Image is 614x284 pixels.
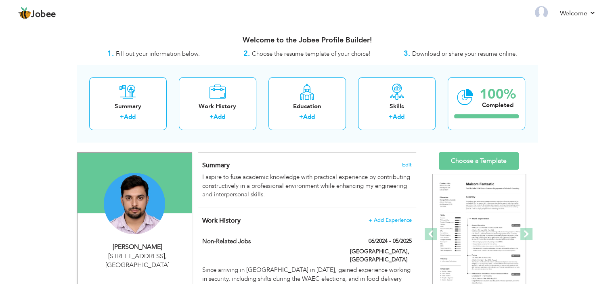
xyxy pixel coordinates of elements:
h4: This helps to show the companies you have worked for. [202,217,411,225]
div: [STREET_ADDRESS] [GEOGRAPHIC_DATA] [84,252,192,270]
h3: Welcome to the Jobee Profile Builder! [77,36,537,44]
img: Profile Img [535,6,548,19]
label: + [210,113,214,121]
div: Skills [365,102,429,111]
div: Education [275,102,339,111]
span: + Add Experience [369,217,412,223]
label: + [299,113,303,121]
label: Non-Related Jobs [202,237,338,246]
div: Summary [96,102,160,111]
img: Yasir Hussain [104,173,165,234]
span: Download or share your resume online. [412,50,517,58]
label: + [389,113,393,121]
a: Add [393,113,404,121]
a: Welcome [560,8,596,18]
div: Completed [480,101,516,109]
a: Add [124,113,136,121]
span: Edit [402,162,412,168]
span: Fill out your information below. [116,50,200,58]
img: jobee.io [18,7,31,20]
a: Choose a Template [439,152,519,170]
a: Jobee [18,7,56,20]
span: Choose the resume template of your choice! [252,50,371,58]
div: 100% [480,88,516,101]
div: I aspire to fuse academic knowledge with practical experience by contributing constructively in a... [202,173,411,199]
strong: 1. [107,48,114,59]
div: Work History [185,102,250,111]
a: Add [214,113,225,121]
span: Jobee [31,10,56,19]
span: Work History [202,216,241,225]
span: , [165,252,167,261]
label: + [120,113,124,121]
strong: 2. [243,48,250,59]
label: 06/2024 - 05/2025 [369,237,412,245]
h4: Adding a summary is a quick and easy way to highlight your experience and interests. [202,161,411,169]
strong: 3. [404,48,410,59]
span: Summary [202,161,230,170]
div: [PERSON_NAME] [84,242,192,252]
label: [GEOGRAPHIC_DATA], [GEOGRAPHIC_DATA] [350,248,412,264]
a: Add [303,113,315,121]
